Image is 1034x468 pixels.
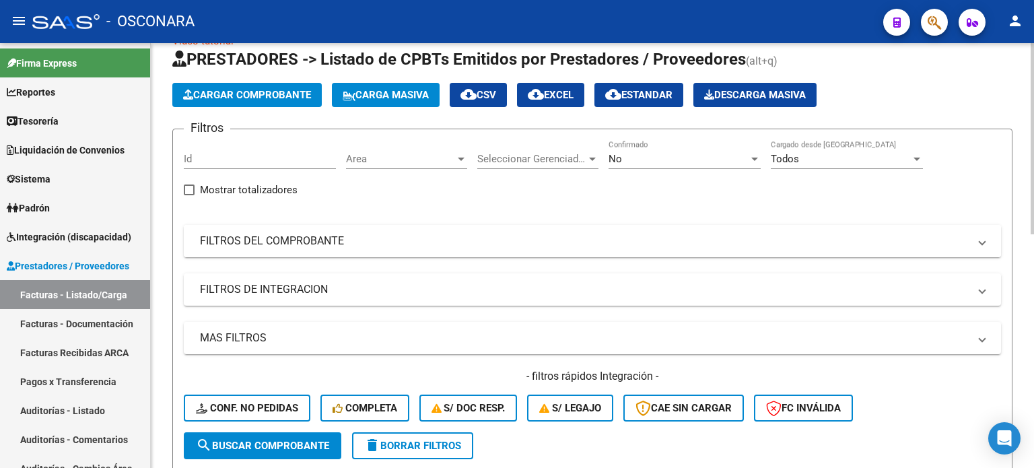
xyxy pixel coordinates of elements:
[7,230,131,244] span: Integración (discapacidad)
[200,282,969,297] mat-panel-title: FILTROS DE INTEGRACION
[527,395,613,422] button: S/ legajo
[766,402,841,414] span: FC Inválida
[450,83,507,107] button: CSV
[605,86,621,102] mat-icon: cloud_download
[594,83,683,107] button: Estandar
[7,143,125,158] span: Liquidación de Convenios
[528,86,544,102] mat-icon: cloud_download
[352,432,473,459] button: Borrar Filtros
[184,119,230,137] h3: Filtros
[364,440,461,452] span: Borrar Filtros
[184,273,1001,306] mat-expansion-panel-header: FILTROS DE INTEGRACION
[184,225,1001,257] mat-expansion-panel-header: FILTROS DEL COMPROBANTE
[184,369,1001,384] h4: - filtros rápidos Integración -
[7,114,59,129] span: Tesorería
[460,86,477,102] mat-icon: cloud_download
[517,83,584,107] button: EXCEL
[364,437,380,453] mat-icon: delete
[460,89,496,101] span: CSV
[693,83,817,107] app-download-masive: Descarga masiva de comprobantes (adjuntos)
[746,55,778,67] span: (alt+q)
[7,201,50,215] span: Padrón
[184,395,310,422] button: Conf. no pedidas
[196,440,329,452] span: Buscar Comprobante
[343,89,429,101] span: Carga Masiva
[184,432,341,459] button: Buscar Comprobante
[7,56,77,71] span: Firma Express
[635,402,732,414] span: CAE SIN CARGAR
[172,50,746,69] span: PRESTADORES -> Listado de CPBTs Emitidos por Prestadores / Proveedores
[754,395,853,422] button: FC Inválida
[200,182,298,198] span: Mostrar totalizadores
[419,395,518,422] button: S/ Doc Resp.
[196,402,298,414] span: Conf. no pedidas
[7,85,55,100] span: Reportes
[106,7,195,36] span: - OSCONARA
[184,322,1001,354] mat-expansion-panel-header: MAS FILTROS
[609,153,622,165] span: No
[333,402,397,414] span: Completa
[196,437,212,453] mat-icon: search
[605,89,673,101] span: Estandar
[7,172,50,187] span: Sistema
[539,402,601,414] span: S/ legajo
[623,395,744,422] button: CAE SIN CARGAR
[771,153,799,165] span: Todos
[172,83,322,107] button: Cargar Comprobante
[332,83,440,107] button: Carga Masiva
[988,422,1021,455] div: Open Intercom Messenger
[432,402,506,414] span: S/ Doc Resp.
[477,153,586,165] span: Seleccionar Gerenciador
[320,395,409,422] button: Completa
[346,153,455,165] span: Area
[704,89,806,101] span: Descarga Masiva
[200,331,969,345] mat-panel-title: MAS FILTROS
[200,234,969,248] mat-panel-title: FILTROS DEL COMPROBANTE
[1007,13,1023,29] mat-icon: person
[693,83,817,107] button: Descarga Masiva
[183,89,311,101] span: Cargar Comprobante
[11,13,27,29] mat-icon: menu
[7,259,129,273] span: Prestadores / Proveedores
[528,89,574,101] span: EXCEL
